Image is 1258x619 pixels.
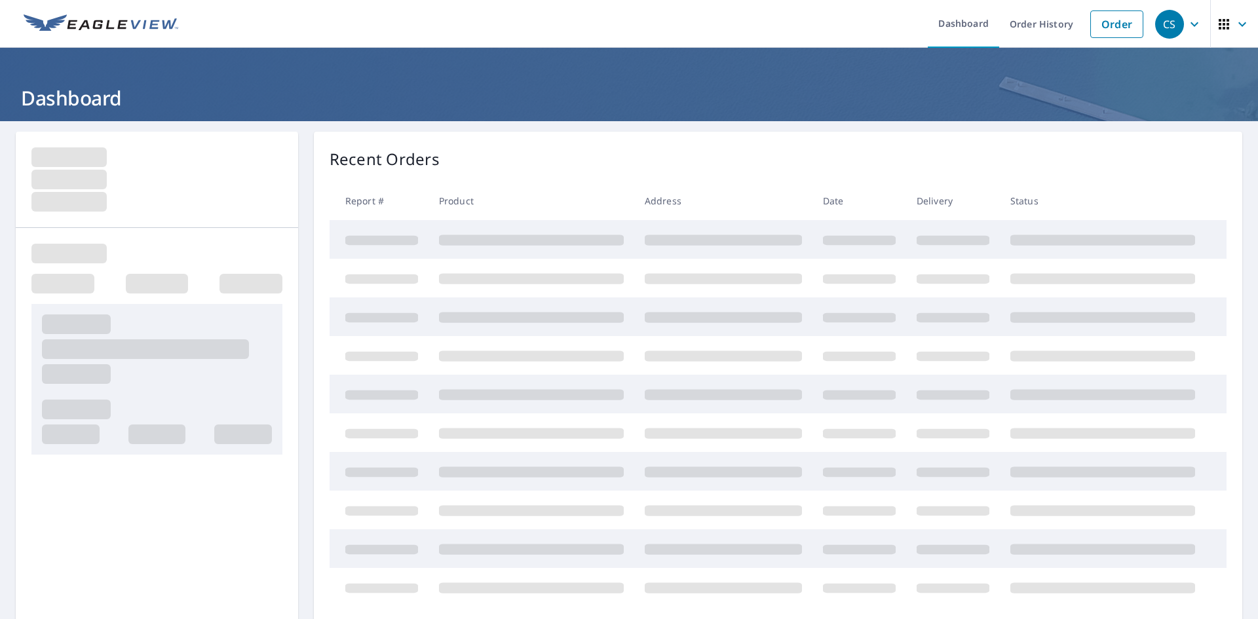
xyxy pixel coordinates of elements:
div: CS [1155,10,1184,39]
th: Product [429,181,634,220]
a: Order [1090,10,1143,38]
th: Address [634,181,812,220]
img: EV Logo [24,14,178,34]
p: Recent Orders [330,147,440,171]
th: Status [1000,181,1206,220]
h1: Dashboard [16,84,1242,111]
th: Date [812,181,906,220]
th: Report # [330,181,429,220]
th: Delivery [906,181,1000,220]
